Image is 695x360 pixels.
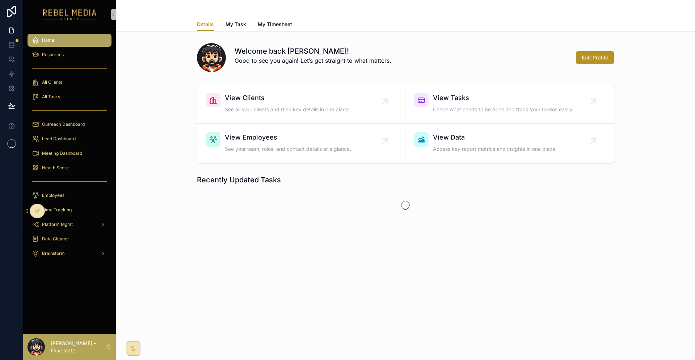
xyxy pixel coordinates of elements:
[197,21,214,28] span: Details
[43,9,97,20] img: App logo
[28,189,111,202] a: Employees
[197,18,214,32] a: Details
[28,132,111,145] a: Lead Dashboard
[42,52,64,58] span: Resources
[433,132,557,142] span: View Data
[258,21,292,28] span: My Timesheet
[225,132,351,142] span: View Employees
[225,93,350,103] span: View Clients
[28,48,111,61] a: Resources
[197,124,405,163] a: View EmployeesSee your team, roles, and contact details at a glance.
[576,51,614,64] button: Edit Profile
[28,161,111,174] a: Health Score
[28,147,111,160] a: Meeting Dashboard
[226,18,246,32] a: My Task
[433,106,573,113] span: Check what needs to be done and track your to-dos easily.
[28,118,111,131] a: Outreach Dashboard
[226,21,246,28] span: My Task
[28,232,111,245] a: Data Cleaner
[433,145,557,153] span: Access key report metrics and insights in one place.
[405,124,614,163] a: View DataAccess key report metrics and insights in one place.
[28,203,111,216] a: Time Tracking
[197,175,281,185] h1: Recently Updated Tasks
[42,236,69,242] span: Data Cleaner
[433,93,573,103] span: View Tasks
[42,207,72,213] span: Time Tracking
[28,34,111,47] a: Home
[42,94,60,100] span: All Tasks
[197,84,405,124] a: View ClientsSee all your clients and their key details in one place.
[42,121,85,127] span: Outreach Dashboard
[28,90,111,103] a: All Tasks
[42,136,76,142] span: Lead Dashboard
[258,18,292,32] a: My Timesheet
[23,29,116,334] div: scrollable content
[405,84,614,124] a: View TasksCheck what needs to be done and track your to-dos easily.
[51,340,106,354] p: [PERSON_NAME] - Fluxomate
[42,193,64,198] span: Employees
[225,106,350,113] span: See all your clients and their key details in one place.
[225,145,351,153] span: See your team, roles, and contact details at a glance.
[28,76,111,89] a: All Clients
[28,218,111,231] a: Platform Mgmt
[42,165,69,171] span: Health Score
[235,46,391,56] h1: Welcome back [PERSON_NAME]!
[42,37,54,43] span: Home
[42,222,73,227] span: Platform Mgmt
[42,79,62,85] span: All Clients
[235,56,391,65] p: Good to see you again! Let’s get straight to what matters.
[582,54,608,61] span: Edit Profile
[42,150,82,156] span: Meeting Dashboard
